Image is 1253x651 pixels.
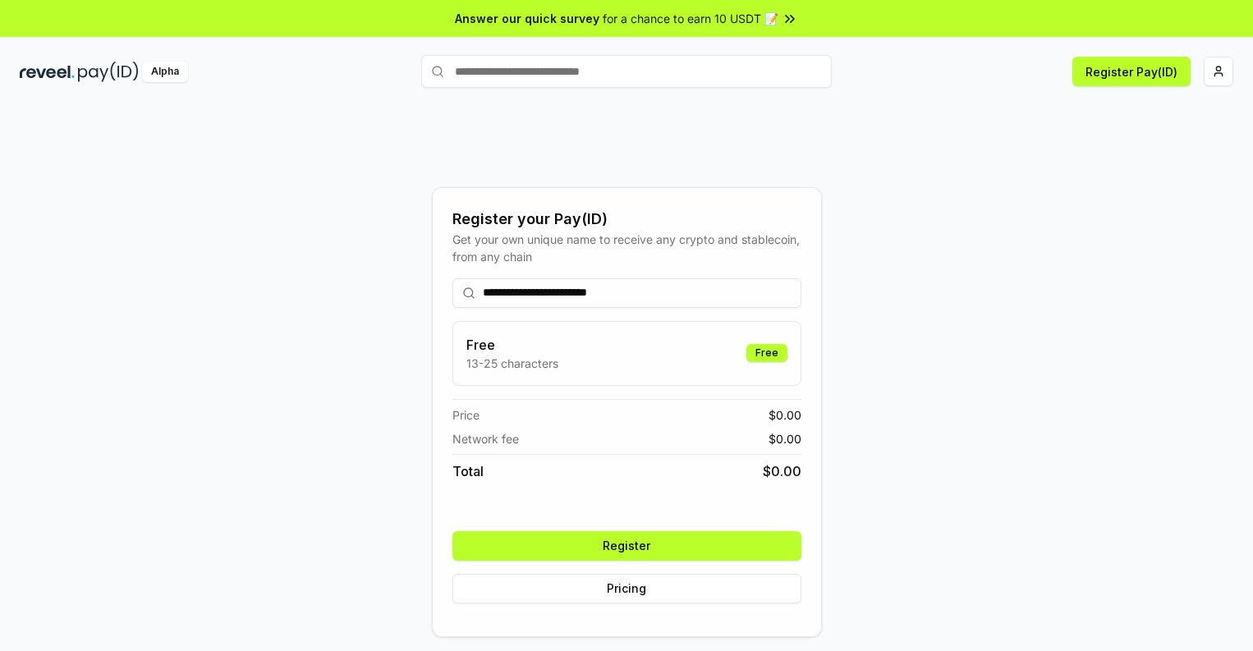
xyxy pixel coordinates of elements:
[452,531,801,561] button: Register
[455,10,599,27] span: Answer our quick survey
[452,406,480,424] span: Price
[1072,57,1191,86] button: Register Pay(ID)
[466,335,558,355] h3: Free
[452,430,519,447] span: Network fee
[603,10,778,27] span: for a chance to earn 10 USDT 📝
[452,231,801,265] div: Get your own unique name to receive any crypto and stablecoin, from any chain
[452,208,801,231] div: Register your Pay(ID)
[20,62,75,82] img: reveel_dark
[452,461,484,481] span: Total
[78,62,139,82] img: pay_id
[452,574,801,603] button: Pricing
[142,62,188,82] div: Alpha
[763,461,801,481] span: $ 0.00
[746,344,787,362] div: Free
[769,430,801,447] span: $ 0.00
[769,406,801,424] span: $ 0.00
[466,355,558,372] p: 13-25 characters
